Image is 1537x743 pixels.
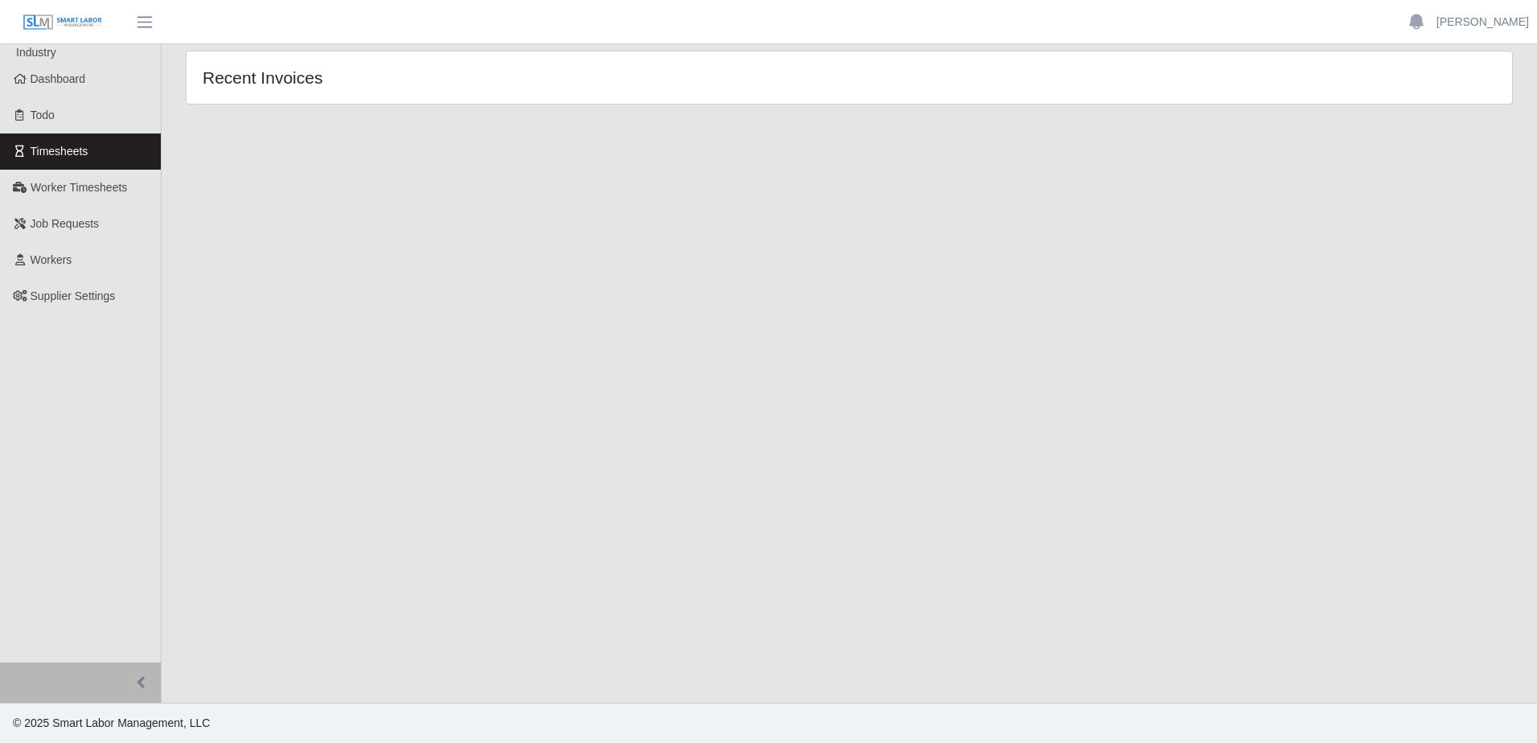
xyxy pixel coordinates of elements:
[31,109,55,121] span: Todo
[31,72,86,85] span: Dashboard
[31,253,72,266] span: Workers
[16,46,56,59] span: Industry
[31,289,116,302] span: Supplier Settings
[31,217,100,230] span: Job Requests
[23,14,103,31] img: SLM Logo
[31,145,88,158] span: Timesheets
[31,181,127,194] span: Worker Timesheets
[13,716,210,729] span: © 2025 Smart Labor Management, LLC
[1437,14,1529,31] a: [PERSON_NAME]
[203,68,728,88] h4: Recent Invoices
